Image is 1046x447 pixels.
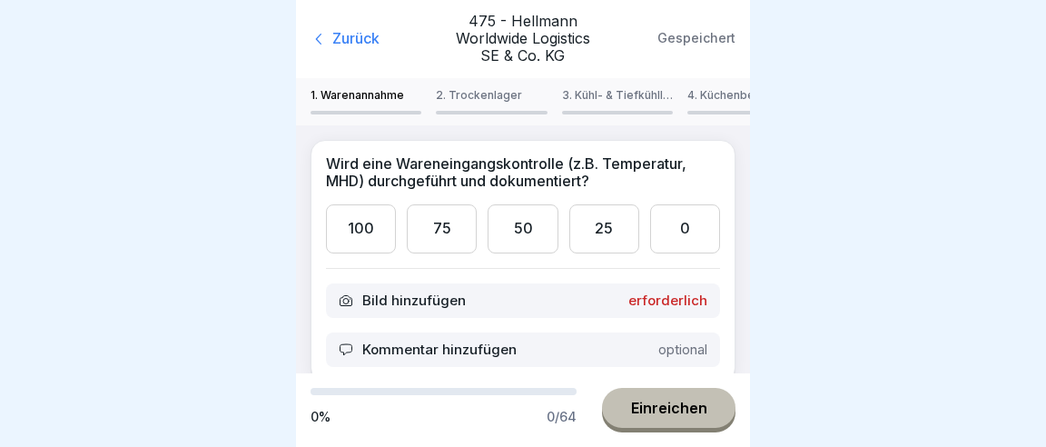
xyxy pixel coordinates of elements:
[602,388,735,428] button: Einreichen
[311,410,331,425] div: 0 %
[562,89,673,102] p: 3. Kühl- & Tiefkühllager
[628,293,707,309] p: erforderlich
[407,204,477,253] div: 75
[436,89,547,102] p: 2. Trockenlager
[657,31,735,46] p: Gespeichert
[311,30,446,48] div: Zurück
[687,89,798,102] p: 4. Küchenbereich
[650,204,720,253] div: 0
[631,400,707,416] div: Einreichen
[658,342,707,358] p: optional
[547,410,577,425] div: 0 / 64
[362,293,466,309] p: Bild hinzufügen
[569,204,639,253] div: 25
[311,89,421,102] p: 1. Warenannahme
[362,342,517,358] p: Kommentar hinzufügen
[326,155,720,190] p: Wird eine Wareneingangskontrolle (z.B. Temperatur, MHD) durchgeführt und dokumentiert?
[455,13,590,65] p: 475 - Hellmann Worldwide Logistics SE & Co. KG
[488,204,558,253] div: 50
[326,204,396,253] div: 100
